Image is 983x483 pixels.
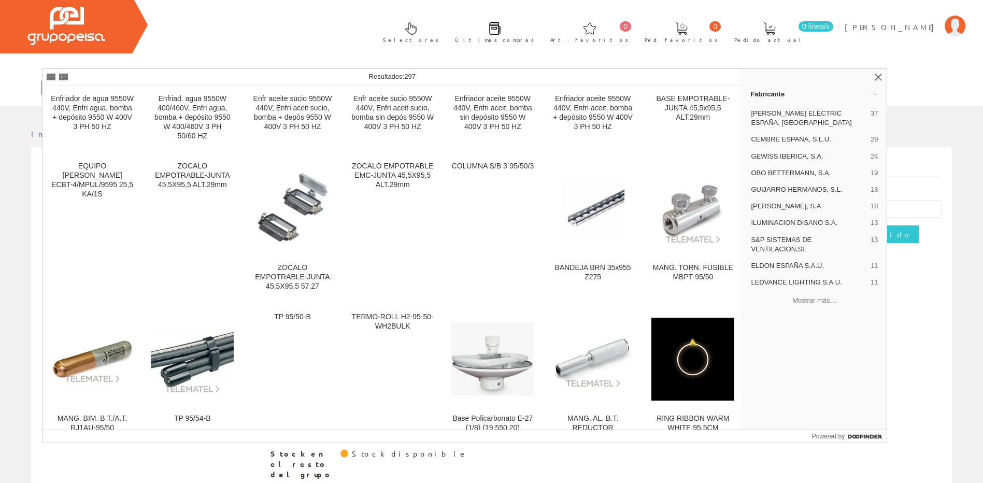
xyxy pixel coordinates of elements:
[871,185,878,194] span: 18
[243,153,342,303] a: ZOCALO EMPOTRABLE-JUNTA 45,5X95,5 57.27 ZOCALO EMPOTRABLE-JUNTA 45,5X95,5 57.27
[383,35,439,45] span: Selectores
[751,109,866,127] span: [PERSON_NAME] ELECTRIC ESPAÑA, [GEOGRAPHIC_DATA]
[751,235,866,254] span: S&P SISTEMAS DE VENTILACION,SL
[845,22,939,32] span: [PERSON_NAME]
[651,414,734,433] div: RING RIBBON WARM WHITE 95,5CM
[543,86,643,153] a: Enfriador aceite 9550W 440V, Enfri aceit, bomba + depósito 9550 W 400V 3 PH 50 HZ
[42,86,142,153] a: Enfriador de agua 9550W 440V, Enfri agua, bomba + depósito 9550 W 400V 3 PH 50 HZ
[751,202,866,211] span: [PERSON_NAME], S.A.
[243,86,342,153] a: Enfr aceite sucio 9550W 440V, Enfri aceit sucio, bomba + depós 9550 W 400V 3 PH 50 HZ
[651,173,734,244] img: MANG. TORN. FUSIBLE MBPT-95/50
[812,432,845,441] span: Powered by
[151,94,234,141] div: Enfriad. agua 9550W 400/460V, Enfri agua, bomba + depósito 9550 W 400/460V 3 PH 50/60 HZ
[871,202,878,211] span: 18
[871,235,878,254] span: 13
[351,94,434,132] div: Enfr aceite sucio 9550W 440V, Enfri aceit sucio, bomba sin depós 9550 W 400V 3 PH 50 HZ
[746,292,882,309] button: Mostrar más…
[451,162,534,171] div: COLUMNA S/B 3`95/50/3
[251,94,334,132] div: Enfr aceite sucio 9550W 440V, Enfri aceit sucio, bomba + depós 9550 W 400V 3 PH 50 HZ
[871,168,878,178] span: 19
[445,13,539,49] a: Últimas compras
[551,263,634,282] div: BANDEJA BRN 35x955 Z275
[651,263,734,282] div: MANG. TORN. FUSIBLE MBPT-95/50
[143,153,242,303] a: ZOCALO EMPOTRABLE-JUNTA 45,5X95,5 ALT.29mm
[443,304,543,454] a: Base Policarbonato E-27 (1/8) (19.550.20) Base Policarbonato E-27 (1/8) (19.550.20)
[871,218,878,228] span: 13
[871,278,878,287] span: 11
[42,304,142,454] a: MANG. BIM. B.T./A.T. RJ1AU-95/50 MANG. BIM. B.T./A.T. RJ1AU-95/50
[443,86,543,153] a: Enfriador aceite 9550W 440V, Enfri aceit, bomba sin depósito 9550 W 400V 3 PH 50 HZ
[404,73,416,80] span: 297
[751,218,866,228] span: ILUMINACION DISANO S.A.
[751,152,866,161] span: GEWISS IBERICA, S.A.
[871,261,878,271] span: 11
[51,94,134,132] div: Enfriador de agua 9550W 440V, Enfri agua, bomba + depósito 9550 W 400V 3 PH 50 HZ
[812,430,887,443] a: Powered by
[343,304,443,454] a: TERMO-ROLL H2-95-50-WH2BULK
[151,414,234,423] div: TP 95/54-B
[561,169,624,248] img: BANDEJA BRN 35x955 Z275
[270,449,333,480] span: Stock en el resto del grupo
[251,312,334,322] div: TP 95/50-B
[151,324,234,393] img: TP 95/54-B
[31,129,75,138] a: Inicio
[751,135,866,144] span: CEMBRE ESPAÑA, S.L.U.
[451,322,534,395] img: Base Policarbonato E-27 (1/8) (19.550.20)
[352,449,467,459] div: Stock disponible
[751,278,866,287] span: LEDVANCE LIGHTING S.A.U.
[651,94,734,122] div: BASE EMPOTRABLE-JUNTA 45,5x95,5 ALT.29mm
[243,304,342,454] a: TP 95/50-B
[455,35,534,45] span: Últimas compras
[845,13,965,23] a: [PERSON_NAME]
[551,414,634,442] div: MANG. AL. B.T. REDUCTOR [PERSON_NAME]-95/50
[651,318,734,401] img: RING RIBBON WARM WHITE 95,5CM
[351,162,434,190] div: ZOCALO EMPOTRABLE EMC-JUNTA 45,5X95,5 ALT.29mm
[751,168,866,178] span: OBO BETTERMANN, S.A.
[451,414,534,433] div: Base Policarbonato E-27 (1/8) (19.550.20)
[343,153,443,303] a: ZOCALO EMPOTRABLE EMC-JUNTA 45,5X95,5 ALT.29mm
[742,86,887,102] a: Fabricante
[443,153,543,303] a: COLUMNA S/B 3`95/50/3
[143,304,242,454] a: TP 95/54-B TP 95/54-B
[709,21,721,32] span: 0
[27,7,105,45] img: Grupo Peisa
[51,162,134,199] div: EQUIPO [PERSON_NAME] ECBT-4/MPUL/9595 25,5 KA/1S
[373,13,444,49] a: Selectores
[871,135,878,144] span: 29
[369,73,416,80] span: Resultados:
[551,94,634,132] div: Enfriador aceite 9550W 440V, Enfri aceit, bomba + depósito 9550 W 400V 3 PH 50 HZ
[620,21,631,32] span: 0
[51,335,134,383] img: MANG. BIM. B.T./A.T. RJ1AU-95/50
[751,185,866,194] span: GUIJARRO HERMANOS, S.L.
[751,261,866,271] span: ELDON ESPAÑA S.A.U.
[645,35,718,45] span: Ped. favoritos
[643,86,743,153] a: BASE EMPOTRABLE-JUNTA 45,5x95,5 ALT.29mm
[251,263,334,291] div: ZOCALO EMPOTRABLE-JUNTA 45,5X95,5 57.27
[251,167,334,250] img: ZOCALO EMPOTRABLE-JUNTA 45,5X95,5 57.27
[351,312,434,331] div: TERMO-ROLL H2-95-50-WH2BULK
[550,35,629,45] span: Art. favoritos
[143,86,242,153] a: Enfriad. agua 9550W 400/460V, Enfri agua, bomba + depósito 9550 W 400/460V 3 PH 50/60 HZ
[643,153,743,303] a: MANG. TORN. FUSIBLE MBPT-95/50 MANG. TORN. FUSIBLE MBPT-95/50
[551,330,634,388] img: MANG. AL. B.T. REDUCTOR RBT-95/50
[343,86,443,153] a: Enfr aceite sucio 9550W 440V, Enfri aceit sucio, bomba sin depós 9550 W 400V 3 PH 50 HZ
[42,153,142,303] a: EQUIPO [PERSON_NAME] ECBT-4/MPUL/9595 25,5 KA/1S
[799,21,833,32] span: 0 línea/s
[543,304,643,454] a: MANG. AL. B.T. REDUCTOR RBT-95/50 MANG. AL. B.T. REDUCTOR [PERSON_NAME]-95/50
[151,162,234,190] div: ZOCALO EMPOTRABLE-JUNTA 45,5X95,5 ALT.29mm
[871,109,878,127] span: 37
[734,35,805,45] span: Pedido actual
[51,414,134,433] div: MANG. BIM. B.T./A.T. RJ1AU-95/50
[543,153,643,303] a: BANDEJA BRN 35x955 Z275 BANDEJA BRN 35x955 Z275
[451,94,534,132] div: Enfriador aceite 9550W 440V, Enfri aceit, bomba sin depósito 9550 W 400V 3 PH 50 HZ
[871,152,878,161] span: 24
[643,304,743,454] a: RING RIBBON WARM WHITE 95,5CM RING RIBBON WARM WHITE 95,5CM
